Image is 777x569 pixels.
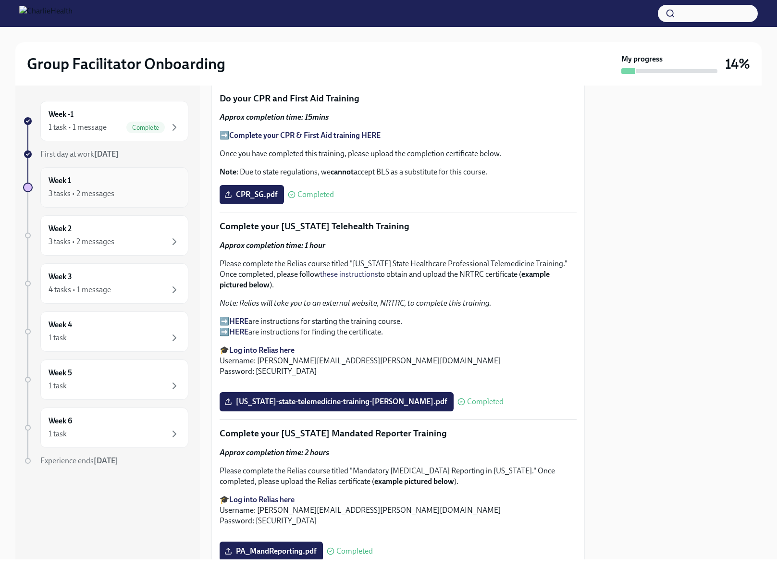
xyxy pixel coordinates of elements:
p: : Due to state regulations, we accept BLS as a substitute for this course. [220,167,577,177]
span: Experience ends [40,456,118,465]
strong: Approx completion time: 15mins [220,112,329,122]
label: [US_STATE]-state-telemedicine-training-[PERSON_NAME].pdf [220,392,454,411]
p: 🎓 Username: [PERSON_NAME][EMAIL_ADDRESS][PERSON_NAME][DOMAIN_NAME] Password: [SECURITY_DATA] [220,495,577,526]
div: 3 tasks • 2 messages [49,188,114,199]
span: Completed [336,547,373,555]
div: 1 task • 1 message [49,122,107,133]
a: Week 41 task [23,311,188,352]
a: Complete your CPR & First Aid training HERE [229,131,381,140]
span: [US_STATE]-state-telemedicine-training-[PERSON_NAME].pdf [226,397,447,407]
a: Week 51 task [23,359,188,400]
div: 4 tasks • 1 message [49,284,111,295]
h6: Week -1 [49,109,74,120]
span: PA_MandReporting.pdf [226,546,316,556]
p: ➡️ are instructions for starting the training course. ➡️ are instructions for finding the certifi... [220,316,577,337]
a: First day at work[DATE] [23,149,188,160]
h6: Week 6 [49,416,72,426]
strong: [DATE] [94,456,118,465]
h2: Group Facilitator Onboarding [27,54,225,74]
span: Complete [126,124,165,131]
div: 1 task [49,381,67,391]
strong: Approx completion time: 1 hour [220,241,325,250]
p: Complete your [US_STATE] Mandated Reporter Training [220,427,577,440]
strong: cannot [331,167,354,176]
p: 🎓 Username: [PERSON_NAME][EMAIL_ADDRESS][PERSON_NAME][DOMAIN_NAME] Password: [SECURITY_DATA] [220,345,577,377]
p: Do your CPR and First Aid Training [220,92,577,105]
h6: Week 4 [49,320,72,330]
a: Week 23 tasks • 2 messages [23,215,188,256]
span: CPR_SG.pdf [226,190,277,199]
label: CPR_SG.pdf [220,185,284,204]
a: Log into Relias here [229,346,295,355]
a: Week 61 task [23,408,188,448]
p: Once you have completed this training, please upload the completion certificate below. [220,148,577,159]
a: these instructions [320,270,378,279]
h6: Week 5 [49,368,72,378]
div: 1 task [49,333,67,343]
em: Note: Relias will take you to an external website, NRTRC, to complete this training. [220,298,492,308]
h6: Week 1 [49,175,71,186]
div: 3 tasks • 2 messages [49,236,114,247]
a: Week -11 task • 1 messageComplete [23,101,188,141]
p: Complete your [US_STATE] Telehealth Training [220,220,577,233]
strong: example pictured below [374,477,454,486]
a: HERE [229,317,248,326]
span: Completed [297,191,334,198]
a: Log into Relias here [229,495,295,504]
h6: Week 2 [49,223,72,234]
span: Completed [467,398,504,406]
strong: My progress [621,54,663,64]
p: Please complete the Relias course titled "[US_STATE] State Healthcare Professional Telemedicine T... [220,259,577,290]
img: CharlieHealth [19,6,73,21]
a: Week 34 tasks • 1 message [23,263,188,304]
h3: 14% [725,55,750,73]
strong: Note [220,167,236,176]
p: ➡️ [220,130,577,141]
p: Please complete the Relias course titled "Mandatory [MEDICAL_DATA] Reporting in [US_STATE]." Once... [220,466,577,487]
strong: Approx completion time: 2 hours [220,448,329,457]
div: 1 task [49,429,67,439]
label: PA_MandReporting.pdf [220,542,323,561]
strong: [DATE] [94,149,119,159]
a: HERE [229,327,248,336]
span: First day at work [40,149,119,159]
h6: Week 3 [49,272,72,282]
a: Week 13 tasks • 2 messages [23,167,188,208]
